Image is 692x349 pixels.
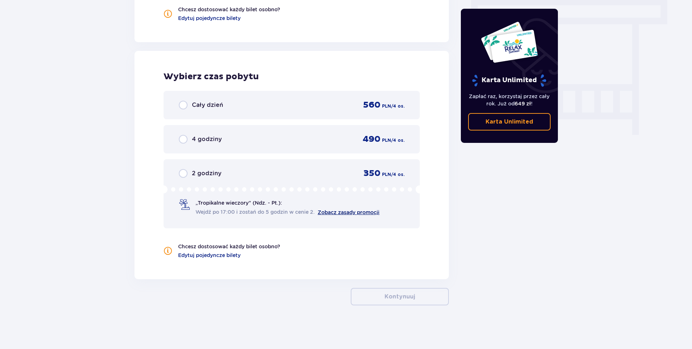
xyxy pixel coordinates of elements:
a: Edytuj pojedyncze bilety [178,252,241,259]
a: Edytuj pojedyncze bilety [178,15,241,22]
h2: Wybierz czas pobytu [164,71,420,82]
span: / 4 os. [391,137,405,144]
span: „Tropikalne wieczory" (Ndz. - Pt.): [196,199,282,206]
p: Kontynuuj [385,293,415,301]
span: / 4 os. [391,103,405,109]
span: Cały dzień [192,101,223,109]
span: / 4 os. [391,171,405,178]
span: PLN [382,137,391,144]
span: 2 godziny [192,169,221,177]
span: 560 [363,100,381,111]
p: Chcesz dostosować każdy bilet osobno? [178,243,280,250]
p: Karta Unlimited [471,74,547,87]
span: PLN [382,171,391,178]
span: 350 [363,168,381,179]
button: Kontynuuj [351,288,449,305]
p: Zapłać raz, korzystaj przez cały rok. Już od ! [468,93,551,107]
span: 4 godziny [192,135,222,143]
span: 649 zł [515,101,531,107]
a: Karta Unlimited [468,113,551,131]
span: 490 [363,134,381,145]
a: Zobacz zasady promocji [318,209,379,215]
span: PLN [382,103,391,109]
p: Chcesz dostosować każdy bilet osobno? [178,6,280,13]
p: Karta Unlimited [486,118,533,126]
img: Dwie karty całoroczne do Suntago z napisem 'UNLIMITED RELAX', na białym tle z tropikalnymi liśćmi... [480,21,538,63]
span: Wejdź po 17:00 i zostań do 5 godzin w cenie 2. [196,208,315,216]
